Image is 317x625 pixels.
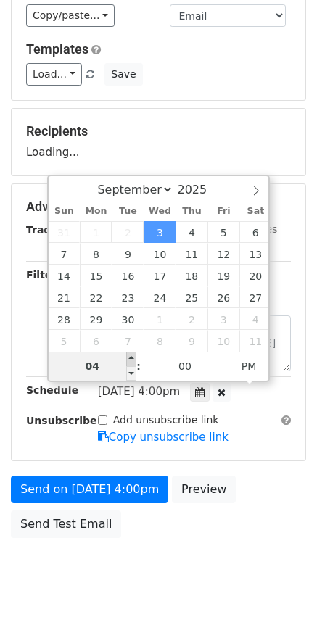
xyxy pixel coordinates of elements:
[176,286,207,308] span: September 25, 2025
[49,243,81,265] span: September 7, 2025
[112,308,144,330] span: September 30, 2025
[49,207,81,216] span: Sun
[239,207,271,216] span: Sat
[98,431,229,444] a: Copy unsubscribe link
[112,243,144,265] span: September 9, 2025
[11,510,121,538] a: Send Test Email
[113,413,219,428] label: Add unsubscribe link
[104,63,142,86] button: Save
[207,243,239,265] span: September 12, 2025
[49,286,81,308] span: September 21, 2025
[26,4,115,27] a: Copy/paste...
[141,352,229,381] input: Minute
[26,269,63,281] strong: Filters
[239,330,271,352] span: October 11, 2025
[80,221,112,243] span: September 1, 2025
[98,385,180,398] span: [DATE] 4:00pm
[239,308,271,330] span: October 4, 2025
[207,308,239,330] span: October 3, 2025
[112,265,144,286] span: September 16, 2025
[49,352,137,381] input: Hour
[144,308,176,330] span: October 1, 2025
[173,183,226,196] input: Year
[112,286,144,308] span: September 23, 2025
[49,265,81,286] span: September 14, 2025
[144,330,176,352] span: October 8, 2025
[26,415,97,426] strong: Unsubscribe
[207,221,239,243] span: September 5, 2025
[176,207,207,216] span: Thu
[112,221,144,243] span: September 2, 2025
[26,199,291,215] h5: Advanced
[176,308,207,330] span: October 2, 2025
[244,555,317,625] iframe: Chat Widget
[207,265,239,286] span: September 19, 2025
[144,243,176,265] span: September 10, 2025
[172,476,236,503] a: Preview
[49,308,81,330] span: September 28, 2025
[26,123,291,161] div: Loading...
[239,286,271,308] span: September 27, 2025
[144,221,176,243] span: September 3, 2025
[80,286,112,308] span: September 22, 2025
[26,63,82,86] a: Load...
[207,207,239,216] span: Fri
[207,286,239,308] span: September 26, 2025
[176,221,207,243] span: September 4, 2025
[176,330,207,352] span: October 9, 2025
[112,330,144,352] span: October 7, 2025
[239,243,271,265] span: September 13, 2025
[239,221,271,243] span: September 6, 2025
[11,476,168,503] a: Send on [DATE] 4:00pm
[26,224,75,236] strong: Tracking
[144,265,176,286] span: September 17, 2025
[80,330,112,352] span: October 6, 2025
[239,265,271,286] span: September 20, 2025
[80,243,112,265] span: September 8, 2025
[136,352,141,381] span: :
[144,286,176,308] span: September 24, 2025
[176,243,207,265] span: September 11, 2025
[26,41,88,57] a: Templates
[112,207,144,216] span: Tue
[49,330,81,352] span: October 5, 2025
[80,265,112,286] span: September 15, 2025
[26,384,78,396] strong: Schedule
[80,207,112,216] span: Mon
[144,207,176,216] span: Wed
[26,123,291,139] h5: Recipients
[176,265,207,286] span: September 18, 2025
[207,330,239,352] span: October 10, 2025
[49,221,81,243] span: August 31, 2025
[229,352,269,381] span: Click to toggle
[80,308,112,330] span: September 29, 2025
